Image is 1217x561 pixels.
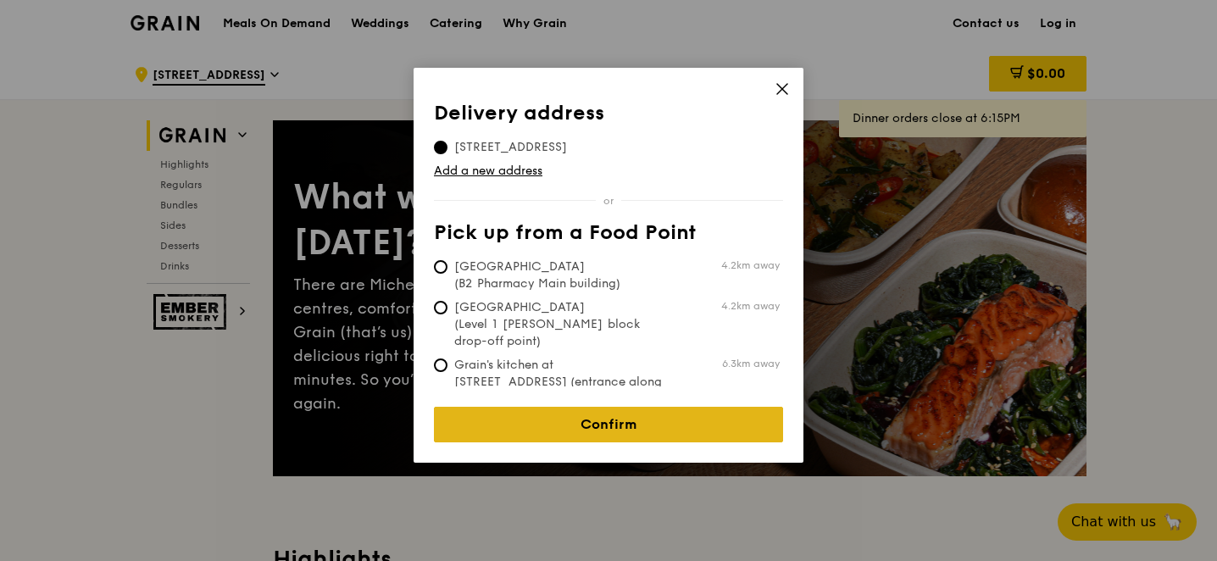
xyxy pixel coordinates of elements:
[434,139,587,156] span: [STREET_ADDRESS]
[434,357,686,425] span: Grain's kitchen at [STREET_ADDRESS] (entrance along [PERSON_NAME][GEOGRAPHIC_DATA])
[434,163,783,180] a: Add a new address
[434,407,783,442] a: Confirm
[434,258,686,292] span: [GEOGRAPHIC_DATA] (B2 Pharmacy Main building)
[434,299,686,350] span: [GEOGRAPHIC_DATA] (Level 1 [PERSON_NAME] block drop-off point)
[434,301,447,314] input: [GEOGRAPHIC_DATA] (Level 1 [PERSON_NAME] block drop-off point)4.2km away
[721,258,780,272] span: 4.2km away
[434,221,783,252] th: Pick up from a Food Point
[434,141,447,154] input: [STREET_ADDRESS]
[434,260,447,274] input: [GEOGRAPHIC_DATA] (B2 Pharmacy Main building)4.2km away
[721,299,780,313] span: 4.2km away
[722,357,780,370] span: 6.3km away
[434,102,783,132] th: Delivery address
[434,358,447,372] input: Grain's kitchen at [STREET_ADDRESS] (entrance along [PERSON_NAME][GEOGRAPHIC_DATA])6.3km away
